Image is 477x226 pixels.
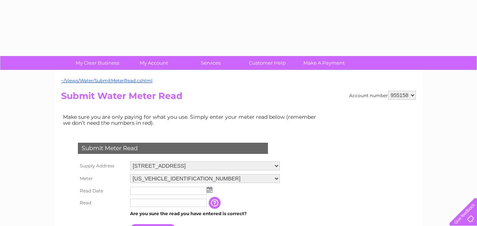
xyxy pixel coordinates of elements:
a: Customer Help [237,56,298,70]
a: Make A Payment [293,56,355,70]
a: ~/Views/Water/SubmitMeterRead.cshtml [61,78,152,83]
input: Information [209,197,222,209]
th: Read [76,197,128,209]
th: Read Date [76,185,128,197]
h2: Submit Water Meter Read [61,91,416,105]
a: My Clear Business [67,56,128,70]
th: Meter [76,172,128,185]
div: Submit Meter Read [78,143,268,154]
div: Account number [349,91,416,100]
td: Are you sure the read you have entered is correct? [128,209,282,219]
td: Make sure you are only paying for what you use. Simply enter your meter read below (remember we d... [61,112,322,128]
a: Services [180,56,241,70]
th: Supply Address [76,160,128,172]
a: My Account [123,56,185,70]
img: ... [207,187,212,193]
